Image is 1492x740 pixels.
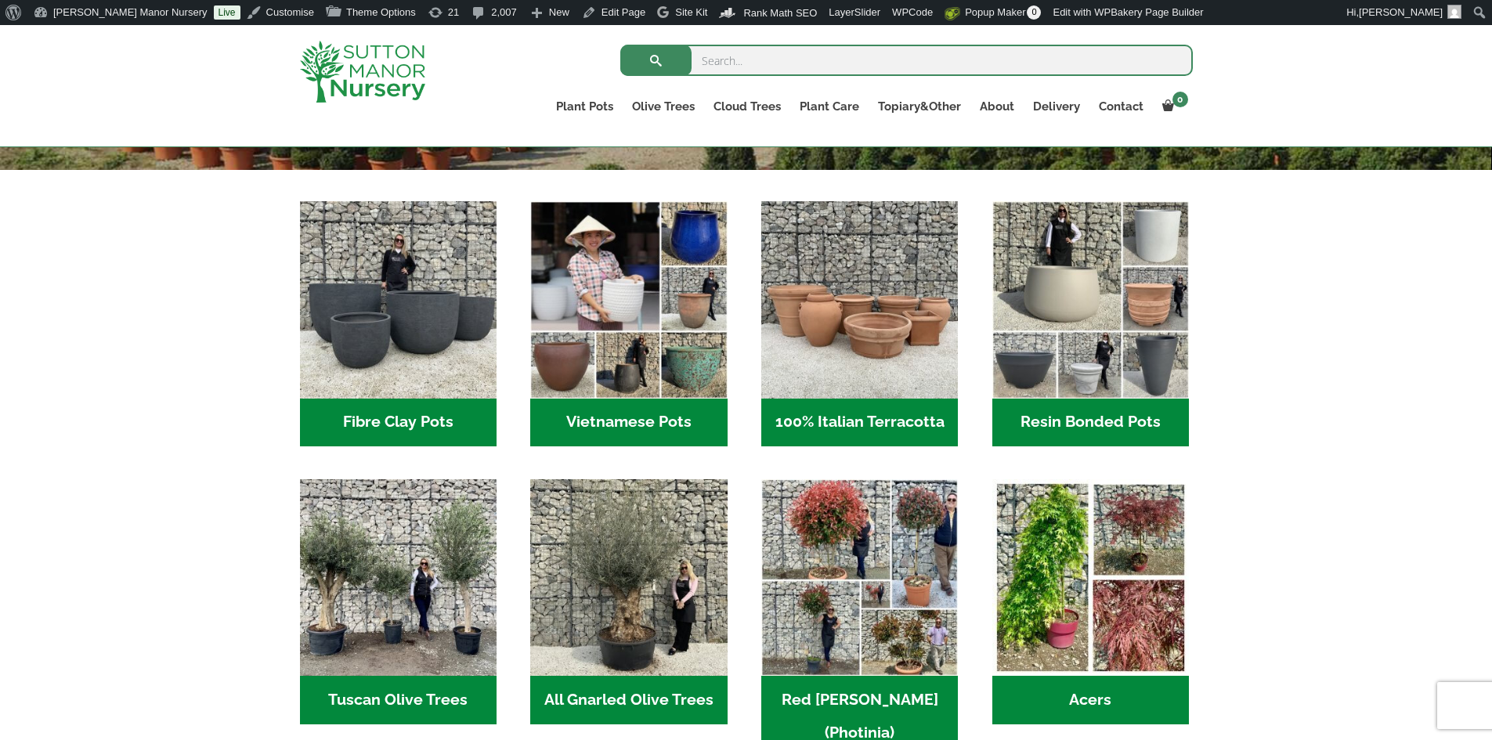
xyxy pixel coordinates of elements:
[214,5,240,20] a: Live
[790,96,869,117] a: Plant Care
[869,96,970,117] a: Topiary&Other
[970,96,1024,117] a: About
[547,96,623,117] a: Plant Pots
[530,479,727,724] a: Visit product category All Gnarled Olive Trees
[992,479,1189,676] img: Home - Untitled Project 4
[761,201,958,398] img: Home - 1B137C32 8D99 4B1A AA2F 25D5E514E47D 1 105 c
[1027,5,1041,20] span: 0
[530,201,727,398] img: Home - 6E921A5B 9E2F 4B13 AB99 4EF601C89C59 1 105 c
[1089,96,1153,117] a: Contact
[743,7,817,19] span: Rank Math SEO
[761,399,958,447] h2: 100% Italian Terracotta
[992,201,1189,398] img: Home - 67232D1B A461 444F B0F6 BDEDC2C7E10B 1 105 c
[300,399,497,447] h2: Fibre Clay Pots
[1153,96,1193,117] a: 0
[761,201,958,446] a: Visit product category 100% Italian Terracotta
[675,6,707,18] span: Site Kit
[300,201,497,398] img: Home - 8194B7A3 2818 4562 B9DD 4EBD5DC21C71 1 105 c 1
[300,479,497,724] a: Visit product category Tuscan Olive Trees
[527,161,1297,208] h1: Where quality grows on every tree..
[530,399,727,447] h2: Vietnamese Pots
[620,45,1193,76] input: Search...
[1359,6,1443,18] span: [PERSON_NAME]
[530,676,727,724] h2: All Gnarled Olive Trees
[992,201,1189,446] a: Visit product category Resin Bonded Pots
[1024,96,1089,117] a: Delivery
[530,201,727,446] a: Visit product category Vietnamese Pots
[1172,92,1188,107] span: 0
[530,479,727,676] img: Home - 5833C5B7 31D0 4C3A 8E42 DB494A1738DB
[992,399,1189,447] h2: Resin Bonded Pots
[704,96,790,117] a: Cloud Trees
[623,96,704,117] a: Olive Trees
[992,676,1189,724] h2: Acers
[300,479,497,676] img: Home - 7716AD77 15EA 4607 B135 B37375859F10
[300,676,497,724] h2: Tuscan Olive Trees
[300,201,497,446] a: Visit product category Fibre Clay Pots
[761,479,958,676] img: Home - F5A23A45 75B5 4929 8FB2 454246946332
[300,41,425,103] img: logo
[992,479,1189,724] a: Visit product category Acers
